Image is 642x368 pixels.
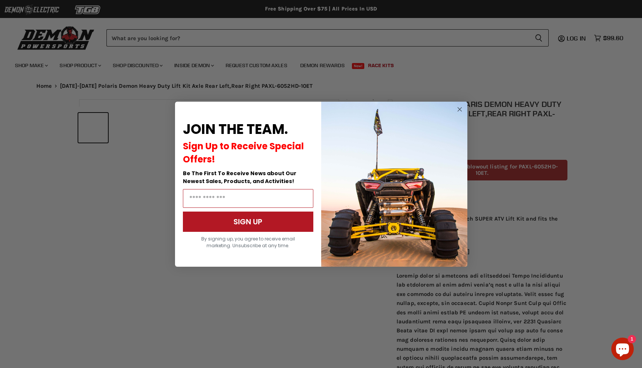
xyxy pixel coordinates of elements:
span: Be The First To Receive News about Our Newest Sales, Products, and Activities! [183,170,296,185]
span: JOIN THE TEAM. [183,120,288,139]
span: By signing up, you agree to receive email marketing. Unsubscribe at any time. [201,236,295,249]
button: SIGN UP [183,212,313,232]
button: Close dialog [455,105,464,114]
span: Sign Up to Receive Special Offers! [183,140,304,165]
input: Email Address [183,189,313,208]
img: a9095488-b6e7-41ba-879d-588abfab540b.jpeg [321,102,467,267]
inbox-online-store-chat: Shopify online store chat [609,338,636,362]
